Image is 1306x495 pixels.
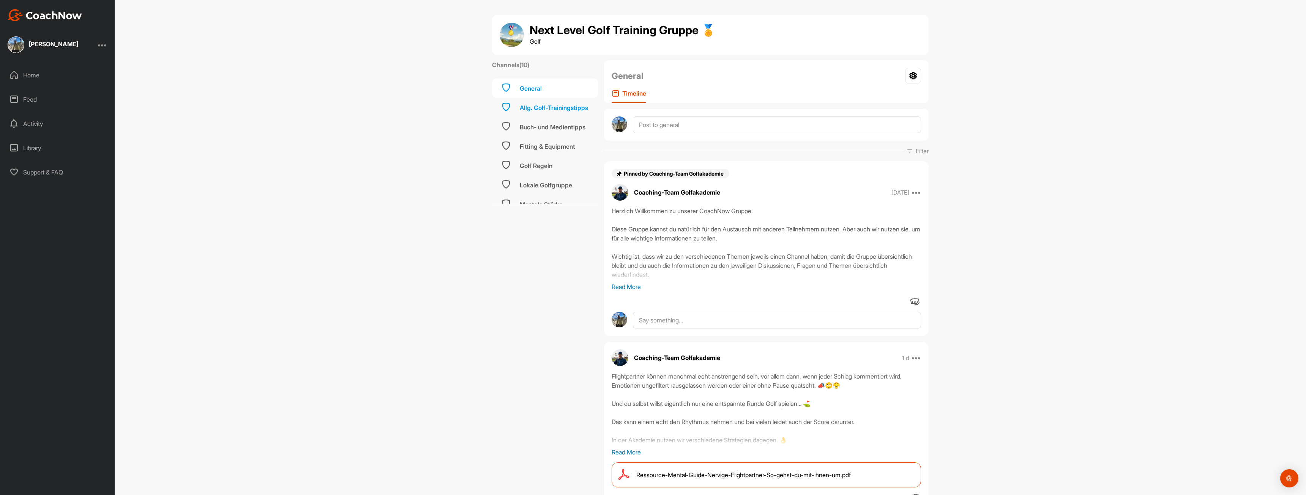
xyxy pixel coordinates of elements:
div: Herzlich Willkommen zu unserer CoachNow Gruppe. Diese Gruppe kannst du natürlich für den Austausc... [612,206,921,282]
p: 1 d [902,354,909,362]
h2: General [612,69,644,82]
img: avatar [612,184,628,201]
div: Fitting & Equipment [520,142,575,151]
h1: Next Level Golf Training Gruppe 🏅 [530,24,715,37]
div: Golf Regeln [520,161,552,170]
p: Timeline [622,90,646,97]
div: Flightpartner können manchmal echt anstrengend sein, vor allem dann, wenn jeder Schlag kommentier... [612,372,921,448]
div: Open Intercom Messenger [1280,469,1298,487]
div: Support & FAQ [4,163,111,182]
div: Mentale Stärke [520,200,563,209]
div: Feed [4,90,111,109]
div: Activity [4,114,111,133]
img: avatar [612,116,627,132]
p: Read More [612,282,921,291]
div: Allg. Golf-Trainingstipps [520,103,588,112]
div: Buch- und Medientipps [520,123,585,132]
p: Coaching-Team Golfakademie [634,353,720,362]
p: Coaching-Team Golfakademie [634,188,720,197]
div: Library [4,138,111,157]
img: CoachNow [8,9,82,21]
div: Lokale Golfgruppe [520,181,572,190]
p: [DATE] [891,189,909,196]
img: square_e656b422f2395b78c689f9854ccb3fa9.jpg [8,36,24,53]
img: avatar [612,349,628,366]
p: Golf [530,37,715,46]
div: [PERSON_NAME] [29,41,78,47]
label: Channels ( 10 ) [492,60,529,69]
p: Read More [612,448,921,457]
img: group [500,23,524,47]
div: Home [4,66,111,85]
span: Pinned by Coaching-Team Golfakademie [624,170,725,177]
span: Ressource-Mental-Guide-Nervige-Flightpartner-So-gehst-du-mit-ihnen-um.pdf [636,470,851,479]
img: pin [616,171,622,177]
img: avatar [612,312,627,327]
p: Filter [916,146,929,156]
a: Ressource-Mental-Guide-Nervige-Flightpartner-So-gehst-du-mit-ihnen-um.pdf [612,462,921,487]
div: General [520,84,542,93]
